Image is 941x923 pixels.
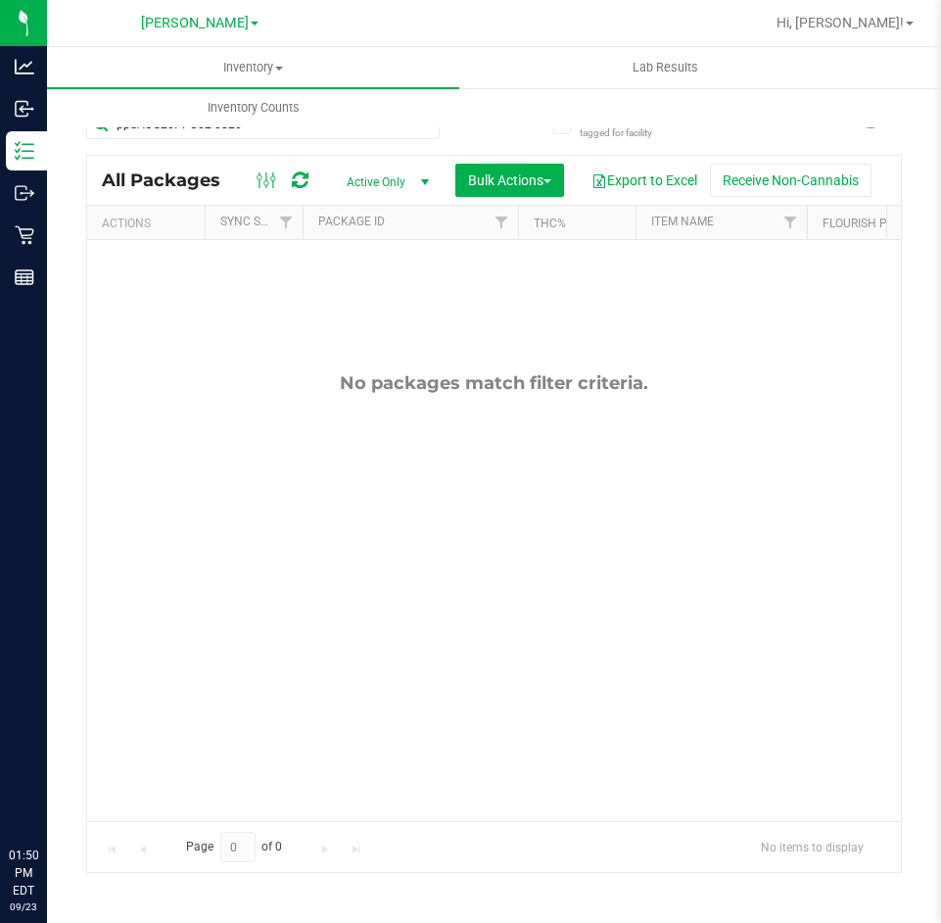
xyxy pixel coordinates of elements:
[486,206,518,239] a: Filter
[270,206,303,239] a: Filter
[47,59,459,76] span: Inventory
[15,99,34,119] inline-svg: Inbound
[606,59,725,76] span: Lab Results
[459,47,871,88] a: Lab Results
[15,141,34,161] inline-svg: Inventory
[710,164,871,197] button: Receive Non-Cannabis
[775,206,807,239] a: Filter
[15,225,34,245] inline-svg: Retail
[15,267,34,287] inline-svg: Reports
[468,172,551,188] span: Bulk Actions
[87,372,901,394] div: No packages match filter criteria.
[579,164,710,197] button: Export to Excel
[47,87,459,128] a: Inventory Counts
[20,766,78,825] iframe: Resource center
[220,215,296,228] a: Sync Status
[776,15,904,30] span: Hi, [PERSON_NAME]!
[181,99,326,117] span: Inventory Counts
[651,215,714,228] a: Item Name
[455,164,564,197] button: Bulk Actions
[318,215,385,228] a: Package ID
[169,832,299,862] span: Page of 0
[141,15,249,31] span: [PERSON_NAME]
[745,832,879,861] span: No items to display
[102,217,197,230] div: Actions
[47,47,459,88] a: Inventory
[15,57,34,76] inline-svg: Analytics
[9,899,38,914] p: 09/23
[534,217,566,230] a: THC%
[15,183,34,203] inline-svg: Outbound
[102,170,240,191] span: All Packages
[9,847,38,899] p: 01:50 PM EDT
